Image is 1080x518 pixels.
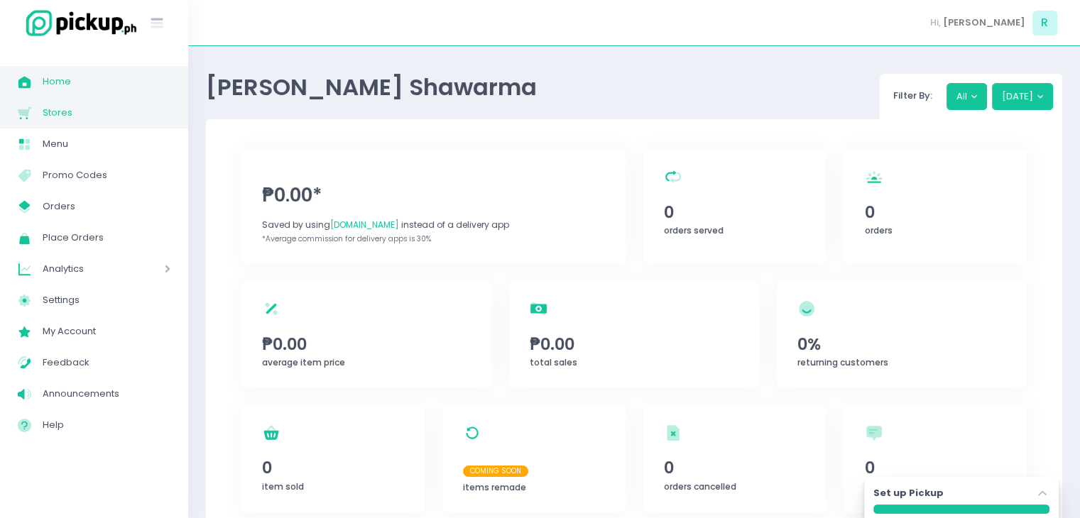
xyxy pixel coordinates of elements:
[873,486,944,500] label: Set up Pickup
[463,481,526,493] span: items remade
[262,356,345,368] span: average item price
[18,8,138,38] img: logo
[664,200,805,224] span: 0
[43,166,170,184] span: Promo Codes
[241,405,425,512] a: 0item sold
[797,356,888,368] span: returning customers
[463,465,528,477] span: Coming Soon
[797,332,1006,356] span: 0%
[844,405,1027,512] a: 0refunded orders
[43,385,170,403] span: Announcements
[865,200,1006,224] span: 0
[947,83,988,110] button: All
[262,233,431,244] span: *Average commission for delivery apps is 30%
[262,456,403,480] span: 0
[943,16,1025,30] span: [PERSON_NAME]
[43,228,170,247] span: Place Orders
[930,16,941,30] span: Hi,
[509,281,759,387] a: ₱0.00total sales
[777,281,1027,387] a: 0%returning customers
[992,83,1054,110] button: [DATE]
[844,149,1027,263] a: 0orders
[262,480,304,492] span: item sold
[43,72,170,91] span: Home
[262,332,471,356] span: ₱0.00
[530,332,738,356] span: ₱0.00
[241,281,491,387] a: ₱0.00average item price
[43,135,170,153] span: Menu
[664,480,736,492] span: orders cancelled
[530,356,577,368] span: total sales
[1032,11,1057,35] span: R
[889,89,937,102] span: Filter By:
[262,219,604,231] div: Saved by using instead of a delivery app
[664,456,805,480] span: 0
[43,416,170,434] span: Help
[43,260,124,278] span: Analytics
[43,291,170,309] span: Settings
[43,197,170,216] span: Orders
[865,456,1006,480] span: 0
[664,224,724,236] span: orders served
[43,322,170,341] span: My Account
[262,182,604,209] span: ₱0.00*
[330,219,399,231] span: [DOMAIN_NAME]
[643,149,827,263] a: 0orders served
[43,353,170,372] span: Feedback
[206,71,537,103] span: [PERSON_NAME] Shawarma
[643,405,827,512] a: 0orders cancelled
[865,224,893,236] span: orders
[43,104,170,122] span: Stores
